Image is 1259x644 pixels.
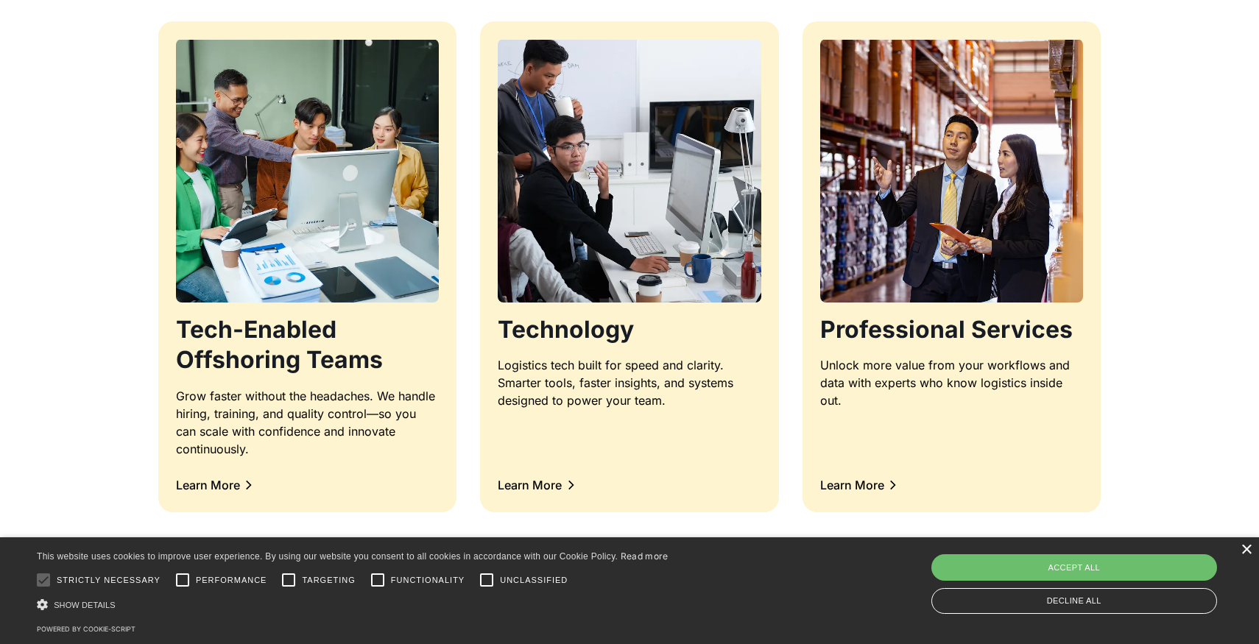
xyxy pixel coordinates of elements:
span: Unclassified [500,574,568,587]
div: Show details [37,597,669,612]
h3: Technology [498,314,761,345]
span: Targeting [302,574,355,587]
div: Learn More [820,479,884,491]
a: three people in front of the computerTechnologyLogistics tech built for speed and clarity. Smarte... [480,21,778,512]
a: Powered by cookie-script [37,625,135,633]
h3: Tech-Enabled Offshoring Teams [176,314,439,375]
a: two person in corporate suit doing inventoryProfessional ServicesUnlock more value from your work... [803,21,1101,512]
div: Logistics tech built for speed and clarity. Smarter tools, faster insights, and systems designed ... [498,356,761,409]
img: two person in corporate suit doing inventory [820,39,1083,302]
div: Unlock more value from your workflows and data with experts who know logistics inside out. [820,356,1083,409]
div: Close [1241,545,1252,556]
span: Strictly necessary [57,574,161,587]
div: Decline all [931,588,1218,614]
a: Read more [621,551,669,562]
div: Learn More [498,479,562,491]
iframe: Chat Widget [1185,573,1259,644]
span: Show details [54,601,116,609]
span: Functionality [391,574,465,587]
span: Performance [196,574,267,587]
a: 4 people in front of the computerTech-Enabled Offshoring TeamsGrow faster without the headaches. ... [158,21,456,512]
span: This website uses cookies to improve user experience. By using our website you consent to all coo... [37,551,618,562]
img: 4 people in front of the computer [176,39,439,302]
div: Grow faster without the headaches. We handle hiring, training, and quality control—so you can sca... [176,387,439,458]
div: Accept all [931,554,1218,581]
h3: Professional Services [820,314,1083,345]
img: three people in front of the computer [498,39,761,302]
div: Learn More [176,479,240,491]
